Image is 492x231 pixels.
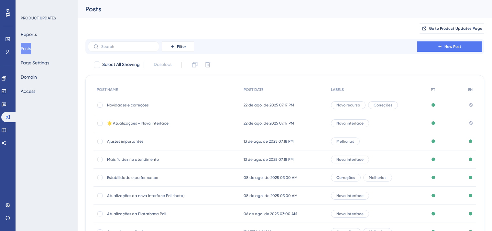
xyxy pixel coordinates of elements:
[444,44,461,49] span: New Post
[21,71,37,83] button: Domain
[107,211,211,216] span: Atualizações da Plataforma Poli
[336,121,364,126] span: Nova interface
[336,157,364,162] span: Nova interface
[244,121,294,126] span: 22 de ago. de 2025 07:17 PM
[154,61,172,69] span: Deselect
[431,87,435,92] span: PT
[369,175,387,180] span: Melhorias
[417,41,482,52] button: New Post
[107,157,211,162] span: Mais fluidez no atendimento
[336,193,364,198] span: Nova interface
[85,5,468,14] div: Posts
[21,28,37,40] button: Reports
[102,61,140,69] span: Select All Showing
[244,139,294,144] span: 13 de ago. de 2025 07:18 PM
[429,26,482,31] span: Go to Product Updates Page
[468,87,473,92] span: EN
[420,23,484,34] button: Go to Product Updates Page
[97,87,118,92] span: POST NAME
[148,59,178,71] button: Deselect
[244,193,298,198] span: 08 de ago. de 2025 03:00 AM
[331,87,344,92] span: LABELS
[107,121,211,126] span: 🌟 Atualizações – Nova interface
[101,44,154,49] input: Search
[336,103,360,108] span: Novo recurso
[336,211,364,216] span: Nova interface
[21,57,49,69] button: Page Settings
[374,103,392,108] span: Correções
[336,139,354,144] span: Melhorias
[177,44,186,49] span: Filter
[107,103,211,108] span: Novidades e correções
[21,16,56,21] div: PRODUCT UPDATES
[107,175,211,180] span: Estabilidade e performance
[244,175,298,180] span: 08 de ago. de 2025 03:00 AM
[244,157,294,162] span: 13 de ago. de 2025 07:18 PM
[244,211,297,216] span: 06 de ago. de 2025 03:00 AM
[107,193,211,198] span: Atualizações da nova interface Poli (beta)
[21,85,35,97] button: Access
[244,103,294,108] span: 22 de ago. de 2025 07:17 PM
[21,43,31,54] button: Posts
[162,41,194,52] button: Filter
[244,87,263,92] span: POST DATE
[107,139,211,144] span: Ajustes importantes
[336,175,355,180] span: Correções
